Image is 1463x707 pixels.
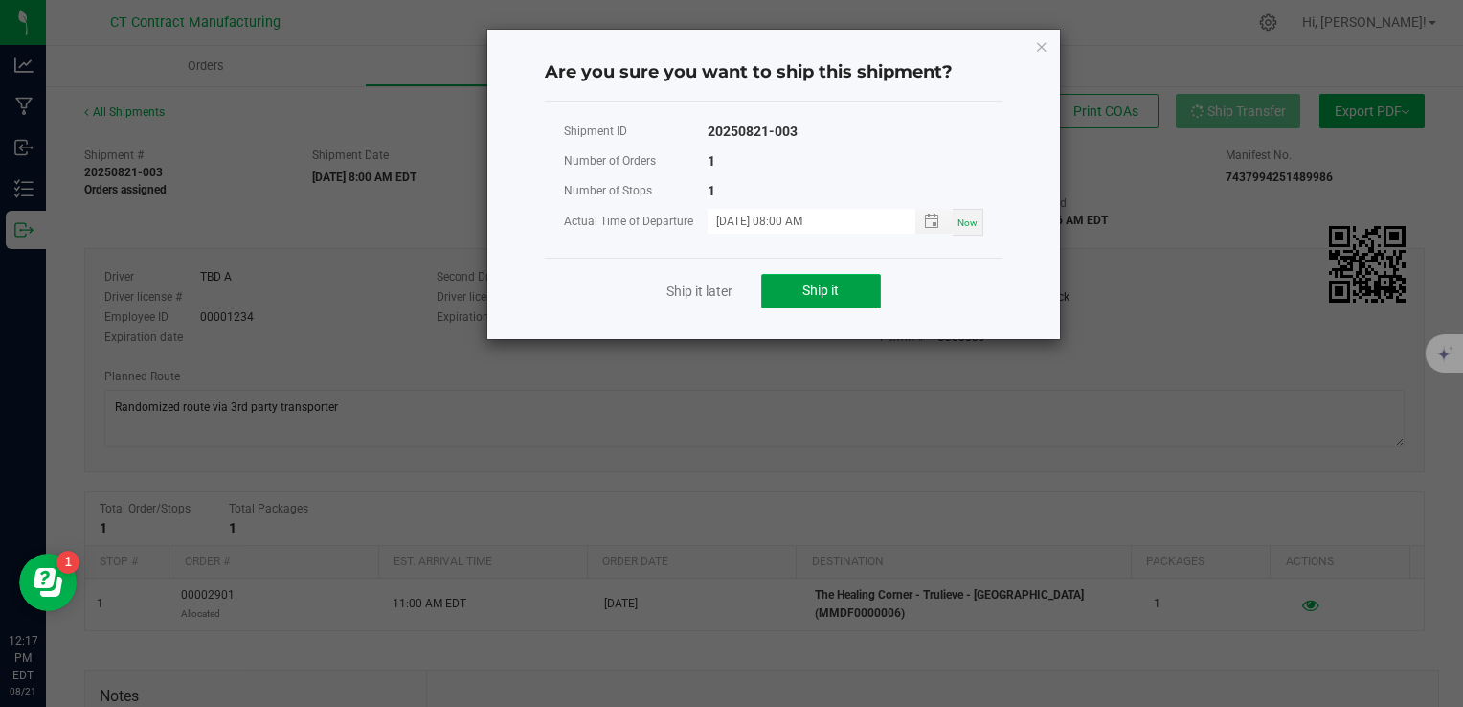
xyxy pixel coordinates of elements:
span: Toggle popup [915,209,953,233]
div: Shipment ID [564,120,708,144]
div: Number of Orders [564,149,708,173]
span: Ship it [802,283,839,298]
button: Ship it [761,274,881,308]
iframe: Resource center [19,554,77,611]
h4: Are you sure you want to ship this shipment? [545,60,1002,85]
div: Actual Time of Departure [564,210,708,234]
input: MM/dd/yyyy HH:MM a [708,209,895,233]
div: 1 [708,149,715,173]
div: 1 [708,179,715,203]
div: 20250821-003 [708,120,798,144]
a: Ship it later [666,282,732,301]
iframe: Resource center unread badge [56,551,79,574]
div: Number of Stops [564,179,708,203]
button: Close [1035,34,1048,57]
span: Now [957,217,978,228]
